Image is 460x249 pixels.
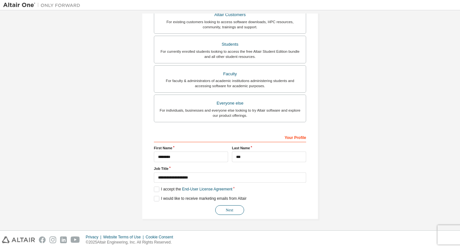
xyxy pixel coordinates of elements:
[154,187,232,192] label: I accept the
[158,19,302,30] div: For existing customers looking to access software downloads, HPC resources, community, trainings ...
[154,166,306,171] label: Job Title
[2,236,35,243] img: altair_logo.svg
[39,236,46,243] img: facebook.svg
[71,236,80,243] img: youtube.svg
[158,10,302,19] div: Altair Customers
[158,49,302,59] div: For currently enrolled students looking to access the free Altair Student Edition bundle and all ...
[146,235,177,240] div: Cookie Consent
[158,99,302,108] div: Everyone else
[60,236,67,243] img: linkedin.svg
[86,240,177,245] p: © 2025 Altair Engineering, Inc. All Rights Reserved.
[49,236,56,243] img: instagram.svg
[154,145,228,151] label: First Name
[182,187,233,191] a: End-User License Agreement
[158,40,302,49] div: Students
[232,145,306,151] label: Last Name
[154,132,306,142] div: Your Profile
[158,69,302,78] div: Faculty
[154,196,246,201] label: I would like to receive marketing emails from Altair
[158,108,302,118] div: For individuals, businesses and everyone else looking to try Altair software and explore our prod...
[103,235,146,240] div: Website Terms of Use
[158,78,302,88] div: For faculty & administrators of academic institutions administering students and accessing softwa...
[86,235,103,240] div: Privacy
[215,205,244,215] button: Next
[3,2,84,8] img: Altair One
